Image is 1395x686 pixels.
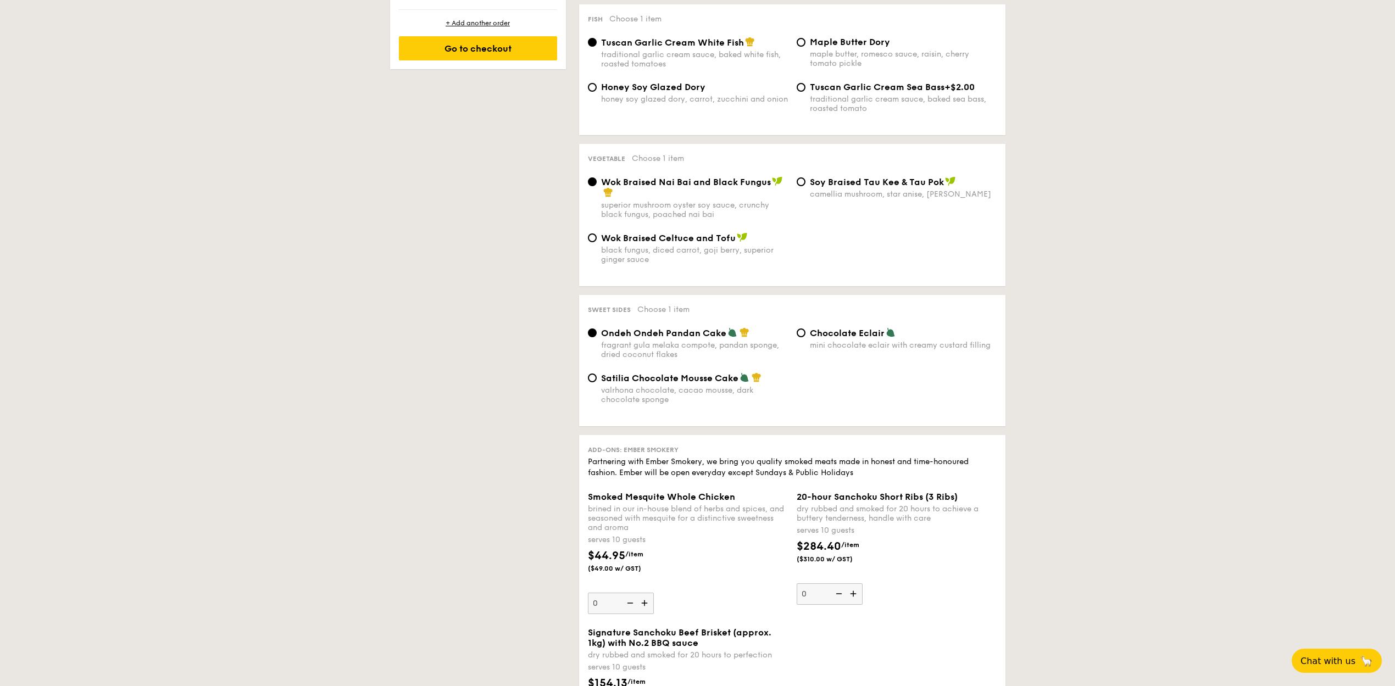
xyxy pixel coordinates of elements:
[797,583,863,605] input: 20-hour Sanchoku Short Ribs (3 Ribs)dry rubbed and smoked for 20 hours to achieve a buttery tende...
[737,232,748,242] img: icon-vegan.f8ff3823.svg
[603,187,613,197] img: icon-chef-hat.a58ddaea.svg
[609,14,662,24] span: Choose 1 item
[797,540,841,553] span: $284.40
[797,492,958,502] span: 20-hour Sanchoku Short Ribs (3 Ribs)
[588,15,603,23] span: Fish
[772,176,783,186] img: icon-vegan.f8ff3823.svg
[810,94,997,113] div: traditional garlic cream sauce, baked sea bass, roasted tomato
[810,49,997,68] div: maple butter, romesco sauce, raisin, cherry tomato pickle
[797,328,805,337] input: Chocolate Eclairmini chocolate eclair with creamy custard filling
[588,446,679,454] span: Add-ons: Ember Smokery
[841,541,859,549] span: /item
[588,662,788,673] div: serves 10 guests
[797,525,997,536] div: serves 10 guests
[944,82,975,92] span: +$2.00
[601,82,705,92] span: Honey Soy Glazed Dory
[588,155,625,163] span: Vegetable
[625,550,643,558] span: /item
[740,372,749,382] img: icon-vegetarian.fe4039eb.svg
[601,328,726,338] span: Ondeh Ondeh Pandan Cake
[627,678,646,685] span: /item
[601,341,788,359] div: fragrant gula melaka compote, pandan sponge, dried coconut flakes
[588,83,597,92] input: Honey Soy Glazed Doryhoney soy glazed dory, carrot, zucchini and onion
[399,19,557,27] div: + Add another order
[810,341,997,350] div: mini chocolate eclair with creamy custard filling
[797,177,805,186] input: ⁠Soy Braised Tau Kee & Tau Pokcamellia mushroom, star anise, [PERSON_NAME]
[588,373,597,382] input: Satilia Chocolate Mousse Cakevalrhona chocolate, cacao mousse, dark chocolate sponge
[588,492,735,502] span: Smoked Mesquite Whole Chicken
[399,36,557,60] div: Go to checkout
[601,386,788,404] div: valrhona chocolate, cacao mousse, dark chocolate sponge
[588,650,788,660] div: dry rubbed and smoked for 20 hours to perfection
[846,583,863,604] img: icon-add.58712e84.svg
[727,327,737,337] img: icon-vegetarian.fe4039eb.svg
[752,372,762,382] img: icon-chef-hat.a58ddaea.svg
[810,328,885,338] span: Chocolate Eclair
[588,627,771,648] span: Signature Sanchoku Beef Brisket (approx. 1kg) with No.2 BBQ sauce
[601,200,788,219] div: superior mushroom oyster soy sauce, crunchy black fungus, poached nai bai
[797,504,997,523] div: dry rubbed and smoked for 20 hours to achieve a buttery tenderness, handle with care
[601,37,744,48] span: Tuscan Garlic Cream White Fish
[637,593,654,614] img: icon-add.58712e84.svg
[830,583,846,604] img: icon-reduce.1d2dbef1.svg
[797,83,805,92] input: Tuscan Garlic Cream Sea Bass+$2.00traditional garlic cream sauce, baked sea bass, roasted tomato
[601,233,736,243] span: Wok Braised Celtuce and Tofu
[797,555,871,564] span: ($310.00 w/ GST)
[810,82,944,92] span: Tuscan Garlic Cream Sea Bass
[588,177,597,186] input: Wok Braised Nai Bai and Black Fungussuperior mushroom oyster soy sauce, crunchy black fungus, poa...
[601,94,788,104] div: honey soy glazed dory, carrot, zucchini and onion
[588,328,597,337] input: Ondeh Ondeh Pandan Cakefragrant gula melaka compote, pandan sponge, dried coconut flakes
[621,593,637,614] img: icon-reduce.1d2dbef1.svg
[1300,656,1355,666] span: Chat with us
[588,504,788,532] div: brined in our in-house blend of herbs and spices, and seasoned with mesquite for a distinctive sw...
[1292,649,1382,673] button: Chat with us🦙
[601,373,738,383] span: Satilia Chocolate Mousse Cake
[601,50,788,69] div: traditional garlic cream sauce, baked white fish, roasted tomatoes
[797,38,805,47] input: Maple Butter Dorymaple butter, romesco sauce, raisin, cherry tomato pickle
[745,37,755,47] img: icon-chef-hat.a58ddaea.svg
[945,176,956,186] img: icon-vegan.f8ff3823.svg
[637,305,690,314] span: Choose 1 item
[588,549,625,562] span: $44.95
[886,327,896,337] img: icon-vegetarian.fe4039eb.svg
[588,38,597,47] input: Tuscan Garlic Cream White Fishtraditional garlic cream sauce, baked white fish, roasted tomatoes
[740,327,749,337] img: icon-chef-hat.a58ddaea.svg
[601,177,771,187] span: Wok Braised Nai Bai and Black Fungus
[588,233,597,242] input: Wok Braised Celtuce and Tofublack fungus, diced carrot, goji berry, superior ginger sauce
[588,306,631,314] span: Sweet sides
[810,189,997,199] div: camellia mushroom, star anise, [PERSON_NAME]
[810,177,944,187] span: ⁠Soy Braised Tau Kee & Tau Pok
[588,593,654,614] input: Smoked Mesquite Whole Chickenbrined in our in-house blend of herbs and spices, and seasoned with ...
[601,246,788,264] div: black fungus, diced carrot, goji berry, superior ginger sauce
[632,154,684,163] span: Choose 1 item
[588,534,788,545] div: serves 10 guests
[1360,655,1373,667] span: 🦙
[588,456,997,478] div: Partnering with Ember Smokery, we bring you quality smoked meats made in honest and time-honoured...
[810,37,890,47] span: Maple Butter Dory
[588,564,663,573] span: ($49.00 w/ GST)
